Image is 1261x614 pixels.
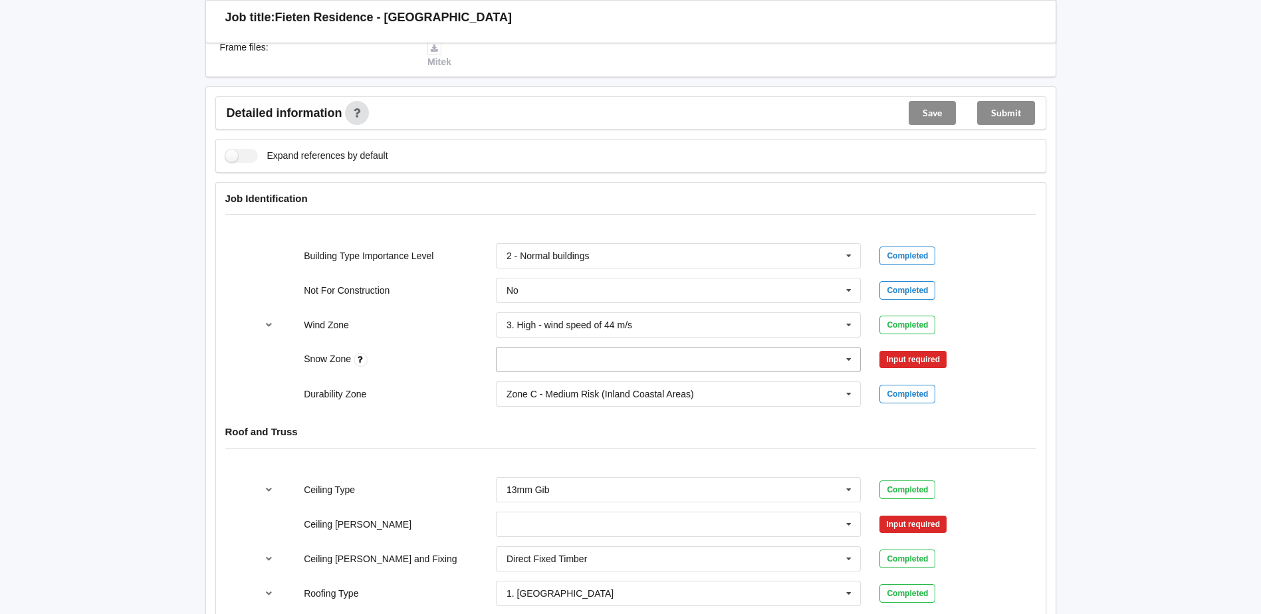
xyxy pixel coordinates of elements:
label: Wind Zone [304,320,349,330]
div: Completed [879,385,935,403]
h4: Roof and Truss [225,425,1036,438]
div: 13mm Gib [507,485,550,494]
div: Input required [879,516,947,533]
label: Ceiling [PERSON_NAME] and Fixing [304,554,457,564]
div: 2 - Normal buildings [507,251,590,260]
div: Completed [879,316,935,334]
label: Building Type Importance Level [304,251,433,261]
span: Detailed information [227,107,342,119]
label: Roofing Type [304,588,358,599]
div: Completed [879,281,935,300]
label: Expand references by default [225,149,388,163]
button: reference-toggle [256,581,282,605]
label: Not For Construction [304,285,390,296]
button: reference-toggle [256,313,282,337]
div: Zone C - Medium Risk (Inland Coastal Areas) [507,389,694,399]
a: Mitek [427,42,451,67]
div: Direct Fixed Timber [507,554,587,563]
button: reference-toggle [256,478,282,502]
div: Completed [879,247,935,265]
h4: Job Identification [225,192,1036,205]
div: 3. High - wind speed of 44 m/s [507,320,632,330]
div: 1. [GEOGRAPHIC_DATA] [507,589,614,598]
div: No [507,286,518,295]
label: Ceiling [PERSON_NAME] [304,519,411,530]
div: Frame files : [211,41,419,68]
h3: Job title: [225,10,275,25]
div: Completed [879,550,935,568]
label: Snow Zone [304,354,354,364]
label: Durability Zone [304,389,366,399]
div: Completed [879,480,935,499]
div: Completed [879,584,935,603]
label: Ceiling Type [304,484,355,495]
h3: Fieten Residence - [GEOGRAPHIC_DATA] [275,10,512,25]
div: Input required [879,351,947,368]
button: reference-toggle [256,547,282,571]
